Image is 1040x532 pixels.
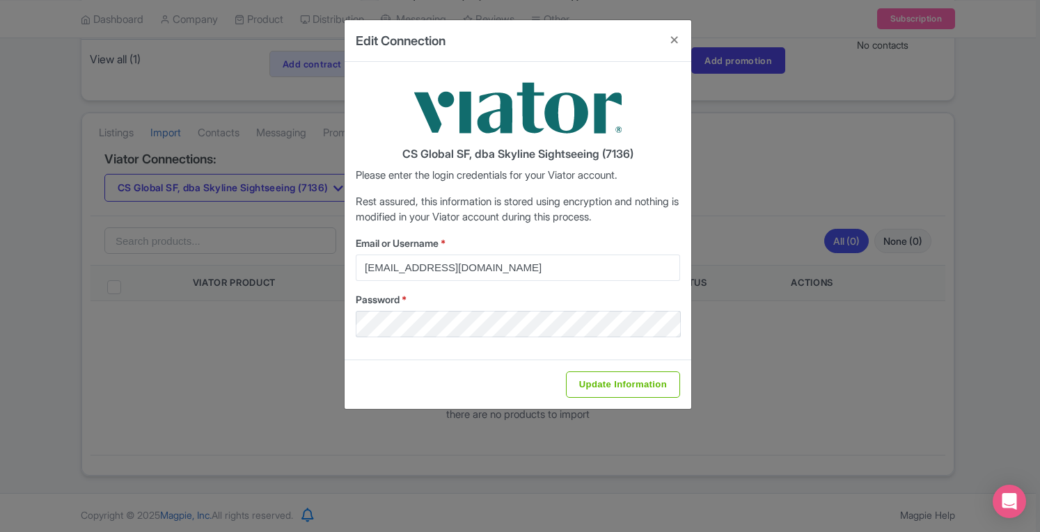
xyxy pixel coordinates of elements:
[413,73,622,143] img: viator-9033d3fb01e0b80761764065a76b653a.png
[658,20,691,60] button: Close
[356,31,446,50] h4: Edit Connection
[356,168,680,184] p: Please enter the login credentials for your Viator account.
[356,194,680,225] p: Rest assured, this information is stored using encryption and nothing is modified in your Viator ...
[356,237,439,249] span: Email or Username
[356,148,680,161] h4: CS Global SF, dba Skyline Sightseeing (7136)
[566,371,680,398] input: Update Information
[993,485,1026,518] div: Open Intercom Messenger
[356,293,400,305] span: Password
